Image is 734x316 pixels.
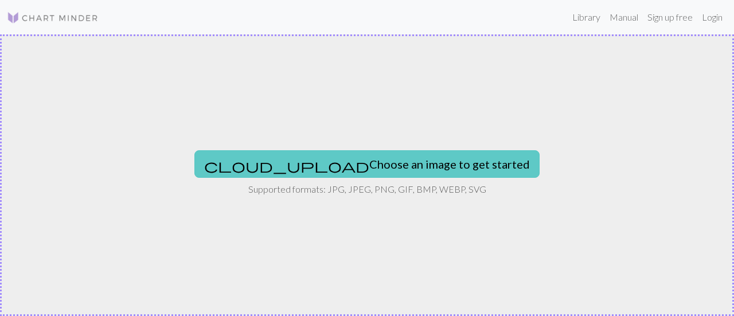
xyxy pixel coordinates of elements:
[194,150,540,178] button: Choose an image to get started
[605,6,643,29] a: Manual
[248,182,486,196] p: Supported formats: JPG, JPEG, PNG, GIF, BMP, WEBP, SVG
[568,6,605,29] a: Library
[643,6,697,29] a: Sign up free
[7,11,99,25] img: Logo
[697,6,727,29] a: Login
[204,158,369,174] span: cloud_upload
